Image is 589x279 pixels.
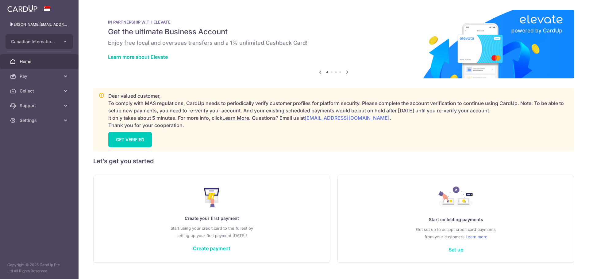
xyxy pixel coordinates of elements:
img: CardUp [7,5,37,12]
h6: Enjoy free local and overseas transfers and a 1% unlimited Cashback Card! [108,39,560,47]
p: Get set up to accept credit card payments from your customers. [350,226,562,240]
p: Create your first payment [106,215,318,222]
a: Learn more [466,233,487,240]
span: Pay [20,73,60,79]
span: Collect [20,88,60,94]
a: GET VERIFIED [108,132,152,147]
p: IN PARTNERSHIP WITH ELEVATE [108,20,560,25]
span: Support [20,103,60,109]
img: Renovation banner [93,10,574,78]
p: Start collecting payments [350,216,562,223]
button: Canadian International School Pte Ltd [6,34,73,49]
span: Home [20,58,60,65]
p: Dear valued customer, To comply with MAS regulations, CardUp needs to periodically verify custome... [108,92,569,129]
p: [PERSON_NAME][EMAIL_ADDRESS][PERSON_NAME][DOMAIN_NAME] [10,21,69,28]
img: Make Payment [204,188,220,207]
a: Set up [448,247,464,253]
a: [EMAIL_ADDRESS][DOMAIN_NAME] [305,115,390,121]
a: Create payment [193,245,230,251]
img: Collect Payment [438,187,473,209]
a: Learn More [222,115,249,121]
span: Settings [20,117,60,123]
p: Start using your credit card to the fullest by setting up your first payment [DATE]! [106,224,318,239]
a: Learn more about Elevate [108,54,168,60]
h5: Get the ultimate Business Account [108,27,560,37]
h5: Let’s get you started [93,156,574,166]
span: Canadian International School Pte Ltd [11,39,56,45]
